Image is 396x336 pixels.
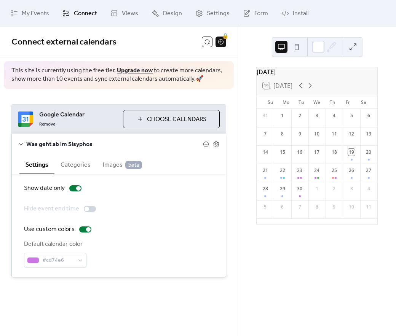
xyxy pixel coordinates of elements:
[24,184,65,193] div: Show date only
[296,167,303,174] div: 23
[24,225,75,234] div: Use custom colors
[348,204,355,210] div: 10
[279,112,286,119] div: 1
[348,149,355,156] div: 19
[340,95,356,109] div: Fr
[279,149,286,156] div: 15
[296,149,303,156] div: 16
[39,121,55,127] span: Remove
[125,161,142,169] span: beta
[262,112,269,119] div: 31
[365,149,372,156] div: 20
[11,67,226,84] span: This site is currently using the free tier. to create more calendars, show more than 10 events an...
[5,3,55,24] a: My Events
[74,9,97,18] span: Connect
[262,149,269,156] div: 14
[117,65,153,76] a: Upgrade now
[331,167,338,174] div: 25
[309,95,325,109] div: We
[254,9,268,18] span: Form
[296,112,303,119] div: 2
[57,3,103,24] a: Connect
[105,3,144,24] a: Views
[365,204,372,210] div: 11
[163,9,182,18] span: Design
[279,167,286,174] div: 22
[122,9,138,18] span: Views
[146,3,188,24] a: Design
[97,155,148,174] button: Images beta
[19,155,54,174] button: Settings
[365,185,372,192] div: 4
[296,204,303,210] div: 7
[39,110,117,119] span: Google Calendar
[313,112,320,119] div: 3
[348,167,355,174] div: 26
[296,131,303,137] div: 9
[147,115,206,124] span: Choose Calendars
[365,112,372,119] div: 6
[207,9,230,18] span: Settings
[42,256,74,265] span: #cd74e6
[18,111,33,127] img: google
[24,240,85,249] div: Default calendar color
[279,131,286,137] div: 8
[262,204,269,210] div: 5
[262,167,269,174] div: 21
[237,3,274,24] a: Form
[279,204,286,210] div: 6
[331,185,338,192] div: 2
[365,167,372,174] div: 27
[22,9,49,18] span: My Events
[294,95,309,109] div: Tu
[348,112,355,119] div: 5
[313,167,320,174] div: 24
[24,204,79,213] div: Hide event end time
[26,140,203,149] span: Was geht ab im Sisyphos
[263,95,278,109] div: Su
[54,155,97,174] button: Categories
[356,95,371,109] div: Sa
[296,185,303,192] div: 30
[279,185,286,192] div: 29
[278,95,294,109] div: Mo
[313,131,320,137] div: 10
[313,185,320,192] div: 1
[313,204,320,210] div: 8
[325,95,340,109] div: Th
[190,3,235,24] a: Settings
[331,131,338,137] div: 11
[331,112,338,119] div: 4
[313,149,320,156] div: 17
[11,34,117,51] span: Connect external calendars
[262,131,269,137] div: 7
[331,149,338,156] div: 18
[348,185,355,192] div: 3
[123,110,220,128] button: Choose Calendars
[257,67,377,76] div: [DATE]
[331,204,338,210] div: 9
[276,3,314,24] a: Install
[348,131,355,137] div: 12
[262,185,269,192] div: 28
[365,131,372,137] div: 13
[103,161,142,170] span: Images
[293,9,308,18] span: Install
